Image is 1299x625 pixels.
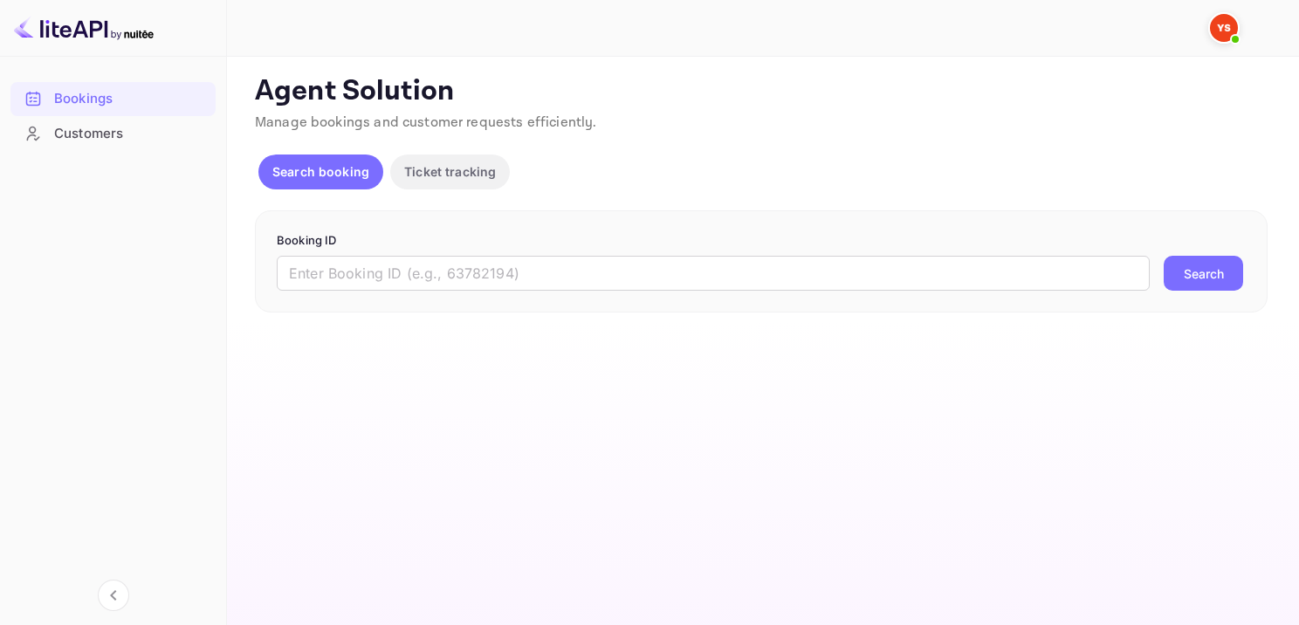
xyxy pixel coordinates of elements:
[10,117,216,151] div: Customers
[54,89,207,109] div: Bookings
[10,82,216,114] a: Bookings
[98,580,129,611] button: Collapse navigation
[404,162,496,181] p: Ticket tracking
[54,124,207,144] div: Customers
[272,162,369,181] p: Search booking
[10,117,216,149] a: Customers
[277,232,1246,250] p: Booking ID
[14,14,154,42] img: LiteAPI logo
[277,256,1150,291] input: Enter Booking ID (e.g., 63782194)
[255,74,1268,109] p: Agent Solution
[255,113,597,132] span: Manage bookings and customer requests efficiently.
[1210,14,1238,42] img: Yandex Support
[1164,256,1243,291] button: Search
[10,82,216,116] div: Bookings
